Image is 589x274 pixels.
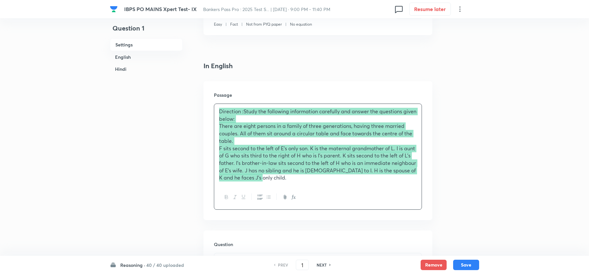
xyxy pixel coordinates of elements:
[409,3,451,16] button: Resume later
[110,5,119,13] a: Company Logo
[246,21,282,27] p: Not from PYQ paper
[203,6,330,12] span: Bankers Pass Pro : 2025 Test S... | [DATE] · 9:00 PM - 11:40 PM
[219,145,417,182] p: F sits second to the left of E’s only son. K is the maternal grandmother of L. I is aunt of G who...
[219,122,417,144] p: There are eight persons in a family of three generations, having three married couples. All of th...
[120,262,145,268] h6: Reasoning ·
[110,51,183,63] h6: English
[146,262,184,268] h6: 40 / 40 uploaded
[214,21,222,27] p: Easy
[110,38,183,51] h6: Settings
[219,108,417,122] p: Direction :Study the following information carefully and answer the questions given below:
[317,262,327,268] h6: NEXT
[214,241,422,248] h6: Question
[278,262,288,268] h6: PREV
[110,63,183,75] h6: Hindi
[124,6,197,12] span: IBPS PO MAINS Xpert Test- IX
[290,21,312,27] p: No equation
[230,21,238,27] p: Fact
[110,5,118,13] img: Company Logo
[453,260,479,270] button: Save
[214,92,422,98] h6: Passage
[110,23,183,38] h4: Question 1
[421,260,447,270] button: Remove
[203,61,432,71] h4: In English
